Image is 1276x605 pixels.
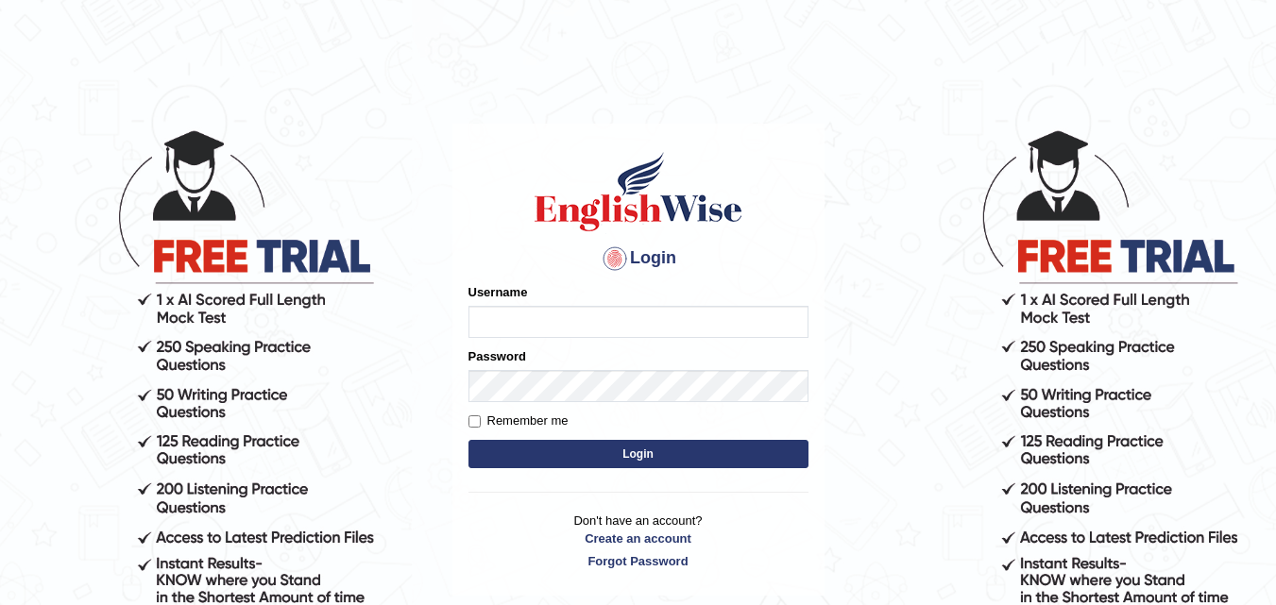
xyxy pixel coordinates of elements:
[468,412,569,430] label: Remember me
[468,529,808,547] a: Create an account
[468,512,808,570] p: Don't have an account?
[468,415,481,428] input: Remember me
[468,347,526,365] label: Password
[468,244,808,274] h4: Login
[468,283,528,301] label: Username
[468,440,808,468] button: Login
[531,149,746,234] img: Logo of English Wise sign in for intelligent practice with AI
[468,552,808,570] a: Forgot Password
